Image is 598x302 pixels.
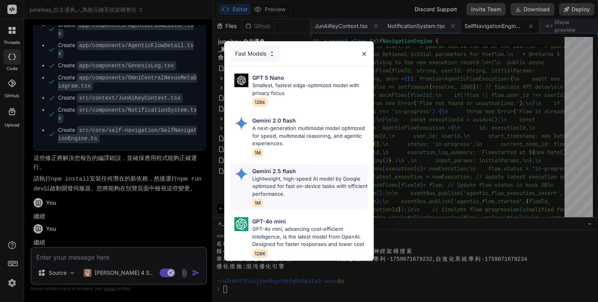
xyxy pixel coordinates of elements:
p: Gemini 2.0 flash [252,116,296,125]
img: Pick Models [234,217,248,231]
p: Gemini 2.5 flash [252,167,296,175]
p: Smallest, fastest edge-optimized model with privacy focus [252,82,368,97]
p: GPT-4o mini, advancing cost-efficient intelligence, is the latest model from OpenAI. Designed for... [252,225,368,248]
p: GPT 5 Nano [252,74,284,82]
img: Pick Models [234,167,248,181]
div: Fast Models [230,45,280,62]
img: close [361,51,368,57]
span: 1M [252,198,263,207]
span: 128k [252,98,267,107]
p: A next-generation multimodal model optimized for speed, multimodal reasoning, and agentic experie... [252,125,368,147]
img: Pick Models [269,51,275,57]
span: 128K [252,249,268,258]
span: 1M [252,148,263,157]
img: Pick Models [234,116,248,130]
img: Pick Models [234,74,248,87]
p: Lightweight, high-speed AI model by Google optimized for fast on-device tasks with efficient perf... [252,175,368,198]
p: GPT-4o mini [252,217,286,225]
